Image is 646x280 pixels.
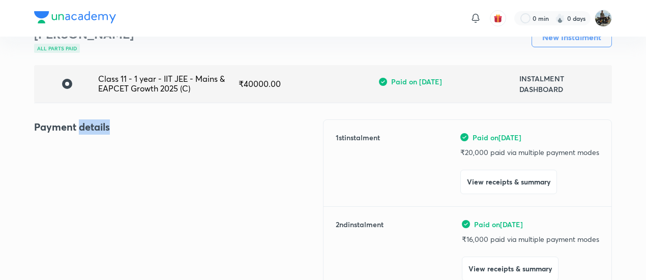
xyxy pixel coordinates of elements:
p: ₹ 20,000 paid via multiple payment modes [460,147,599,158]
h3: [PERSON_NAME] [34,27,134,42]
img: Yathish V [595,10,612,27]
span: Paid on [DATE] [474,219,523,230]
img: green-tick [460,133,468,141]
a: Company Logo [34,11,116,26]
h6: INSTALMENT DASHBOARD [519,73,604,95]
span: Paid on [DATE] [473,132,521,143]
button: New Instalment [532,27,612,47]
img: streak [555,13,565,23]
button: View receipts & summary [460,170,557,194]
img: avatar [493,14,503,23]
p: ₹ 16,000 paid via multiple payment modes [462,234,599,244]
span: Paid on [DATE] [391,76,442,87]
h4: Payment details [34,119,323,135]
img: green-tick [379,78,387,86]
div: Class 11 - 1 year - IIT JEE - Mains & EAPCET Growth 2025 (C) [98,74,239,93]
h6: 1 st instalment [336,132,380,194]
div: All parts paid [34,44,80,53]
div: ₹ 40000.00 [239,79,379,88]
button: avatar [490,10,506,26]
img: Company Logo [34,11,116,23]
img: green-tick [462,220,470,228]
